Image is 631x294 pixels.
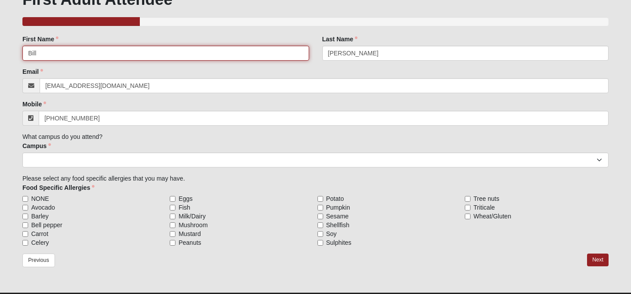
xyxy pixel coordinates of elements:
span: Potato [326,194,344,203]
a: Previous [22,254,55,267]
input: Soy [317,231,323,237]
input: Mushroom [170,222,175,228]
input: NONE [22,196,28,202]
input: Fish [170,205,175,211]
span: Triticale [474,203,495,212]
span: Sulphites [326,238,352,247]
span: Wheat/Gluten [474,212,511,221]
span: Celery [31,238,49,247]
span: Tree nuts [474,194,500,203]
span: Mustard [179,229,201,238]
input: Avocado [22,205,28,211]
input: Carrot [22,231,28,237]
input: Triticale [465,205,471,211]
span: Avocado [31,203,55,212]
label: Email [22,67,43,76]
input: Milk/Dairy [170,214,175,219]
label: Campus [22,142,51,150]
label: Mobile [22,100,46,109]
div: What campus do you attend? Please select any food specific allergies that you may have. [22,35,609,247]
span: Barley [31,212,49,221]
input: Mustard [170,231,175,237]
span: Fish [179,203,190,212]
input: Barley [22,214,28,219]
span: Shellfish [326,221,350,229]
input: Eggs [170,196,175,202]
input: Peanuts [170,240,175,246]
span: Bell pepper [31,221,62,229]
input: Pumpkin [317,205,323,211]
span: Carrot [31,229,48,238]
span: Milk/Dairy [179,212,205,221]
span: Mushroom [179,221,208,229]
input: Bell pepper [22,222,28,228]
span: Peanuts [179,238,201,247]
input: Celery [22,240,28,246]
label: Last Name [322,35,358,44]
input: Wheat/Gluten [465,214,471,219]
input: Sulphites [317,240,323,246]
label: First Name [22,35,58,44]
span: Eggs [179,194,193,203]
input: Shellfish [317,222,323,228]
span: Sesame [326,212,349,221]
span: Pumpkin [326,203,350,212]
input: Tree nuts [465,196,471,202]
span: NONE [31,194,49,203]
label: Food Specific Allergies [22,183,95,192]
a: Next [587,254,609,266]
input: Potato [317,196,323,202]
input: Sesame [317,214,323,219]
span: Soy [326,229,337,238]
